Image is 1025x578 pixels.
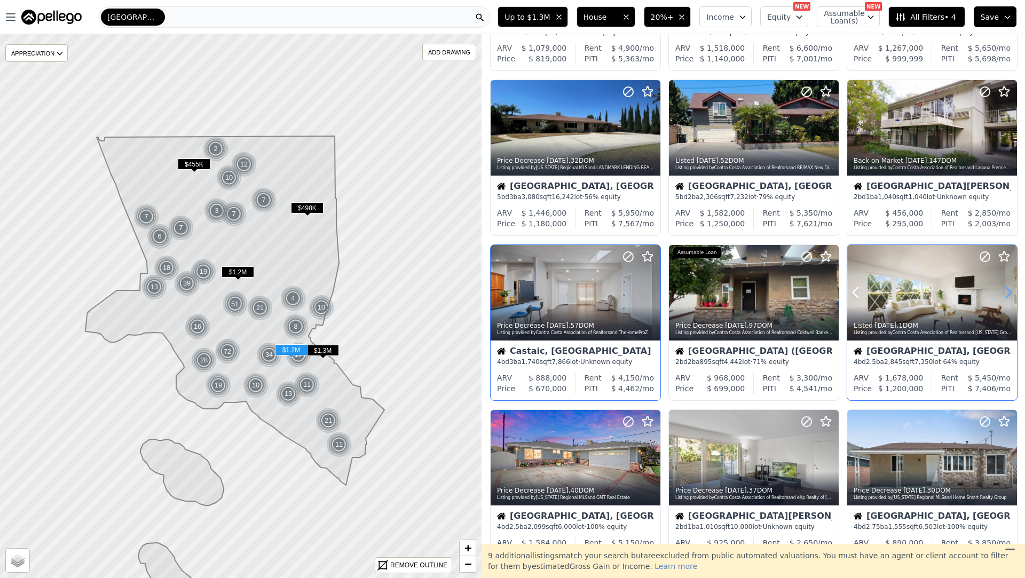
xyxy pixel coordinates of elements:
div: 19 [191,259,216,284]
div: [GEOGRAPHIC_DATA], [GEOGRAPHIC_DATA] [854,512,1011,522]
div: 6 [147,224,172,249]
span: $ 456,000 [885,209,923,217]
img: g1.png [191,259,217,284]
div: Price Decrease , 40 DOM [497,486,655,495]
div: /mo [780,537,832,548]
img: g1.png [316,408,342,433]
span: $ 1,678,000 [878,374,924,382]
img: House [854,182,862,191]
time: 2025-09-14 06:09 [547,157,569,164]
time: 2025-09-14 02:58 [725,322,747,329]
a: Price Decrease [DATE],32DOMListing provided by[US_STATE] Regional MLSand LANDMARK LENDING REALTYH... [490,80,660,236]
div: 2 bd 2 ba sqft lot · 71% equity [675,358,832,366]
div: 4 bd 2.75 ba sqft lot · 100% equity [854,522,1011,531]
div: Rent [763,43,780,53]
img: House [497,347,506,355]
span: 1,740 [522,358,540,366]
div: 5 bd 3 ba sqft lot · 56% equity [497,193,654,201]
span: $ 890,000 [885,539,923,547]
span: $ 4,462 [611,384,640,393]
div: 17 [286,342,311,368]
div: /mo [776,53,832,64]
span: $ 1,518,000 [700,44,745,52]
div: Price [497,383,515,394]
a: Price Decrease [DATE],40DOMListing provided by[US_STATE] Regional MLSand GMT Real EstateHouse[GEO... [490,409,660,566]
div: ARV [497,373,512,383]
img: g1.png [294,372,320,398]
div: $1.2M [275,344,307,360]
img: Pellego [21,10,82,25]
div: 7 [168,215,194,241]
span: $ 999,999 [885,54,923,63]
span: Up to $1.3M [504,12,550,22]
div: PITI [941,383,955,394]
span: $498K [291,202,324,213]
div: 19 [206,373,231,398]
span: $ 5,363 [611,54,640,63]
span: $ 4,150 [611,374,640,382]
div: PITI [585,53,598,64]
span: $ 670,000 [529,384,566,393]
div: /mo [955,53,1011,64]
div: 7 [133,204,159,229]
span: $ 2,850 [968,209,996,217]
div: 10 [216,165,242,191]
span: − [464,557,471,571]
span: $ 6,600 [790,44,818,52]
div: Rent [941,537,958,548]
span: $ 1,582,000 [700,209,745,217]
time: 2025-09-14 05:00 [697,157,719,164]
span: 1,800 [706,28,724,36]
span: 10,000 [730,523,752,531]
img: g1.png [168,215,194,241]
span: $ 925,000 [707,539,745,547]
span: 7,232 [730,193,748,201]
img: g1.png [141,274,168,300]
span: $ 888,000 [529,374,566,382]
div: Price [497,53,515,64]
span: $ 1,180,000 [522,219,567,228]
span: $ 4,541 [790,384,818,393]
div: 2 [203,136,228,162]
div: PITI [763,383,776,394]
div: [GEOGRAPHIC_DATA], [GEOGRAPHIC_DATA] [675,182,832,193]
div: /mo [780,373,832,383]
img: House [854,512,862,520]
div: 4 bd 3 ba sqft lot · Unknown equity [497,358,654,366]
div: /mo [958,537,1011,548]
span: $ 1,250,000 [700,219,745,228]
button: All Filters• 4 [888,6,965,27]
span: 2,099 [527,523,546,531]
div: /mo [602,208,654,218]
span: House [584,12,618,22]
time: 2025-09-14 02:59 [547,322,569,329]
img: g2.png [214,338,242,365]
div: /mo [602,537,654,548]
div: 13 [275,381,301,407]
time: 2025-09-14 05:00 [905,157,927,164]
img: g1.png [275,381,302,407]
span: 16,242 [551,193,574,201]
span: $455K [178,159,210,170]
button: Up to $1.3M [498,6,567,27]
button: Save [974,6,1016,27]
span: $ 7,406 [968,384,996,393]
div: /mo [958,208,1011,218]
span: 2,306 [700,193,718,201]
span: $ 5,650 [968,44,996,52]
img: House [675,182,684,191]
img: g1.png [216,165,242,191]
div: 2 bd 1 ba sqft lot · Unknown equity [675,522,832,531]
div: Price [675,53,693,64]
span: 3,080 [522,193,540,201]
a: Back on Market [DATE],147DOMListing provided byContra Costa Association of Realtorsand Laguna Pre... [847,80,1016,236]
img: g1.png [203,136,229,162]
div: PITI [941,53,955,64]
span: $ 5,450 [968,374,996,382]
time: 2025-09-14 00:30 [547,487,569,494]
img: g1.png [204,198,230,224]
div: /mo [780,208,832,218]
span: $ 968,000 [707,374,745,382]
span: 7,866 [551,358,570,366]
div: ARV [675,208,690,218]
